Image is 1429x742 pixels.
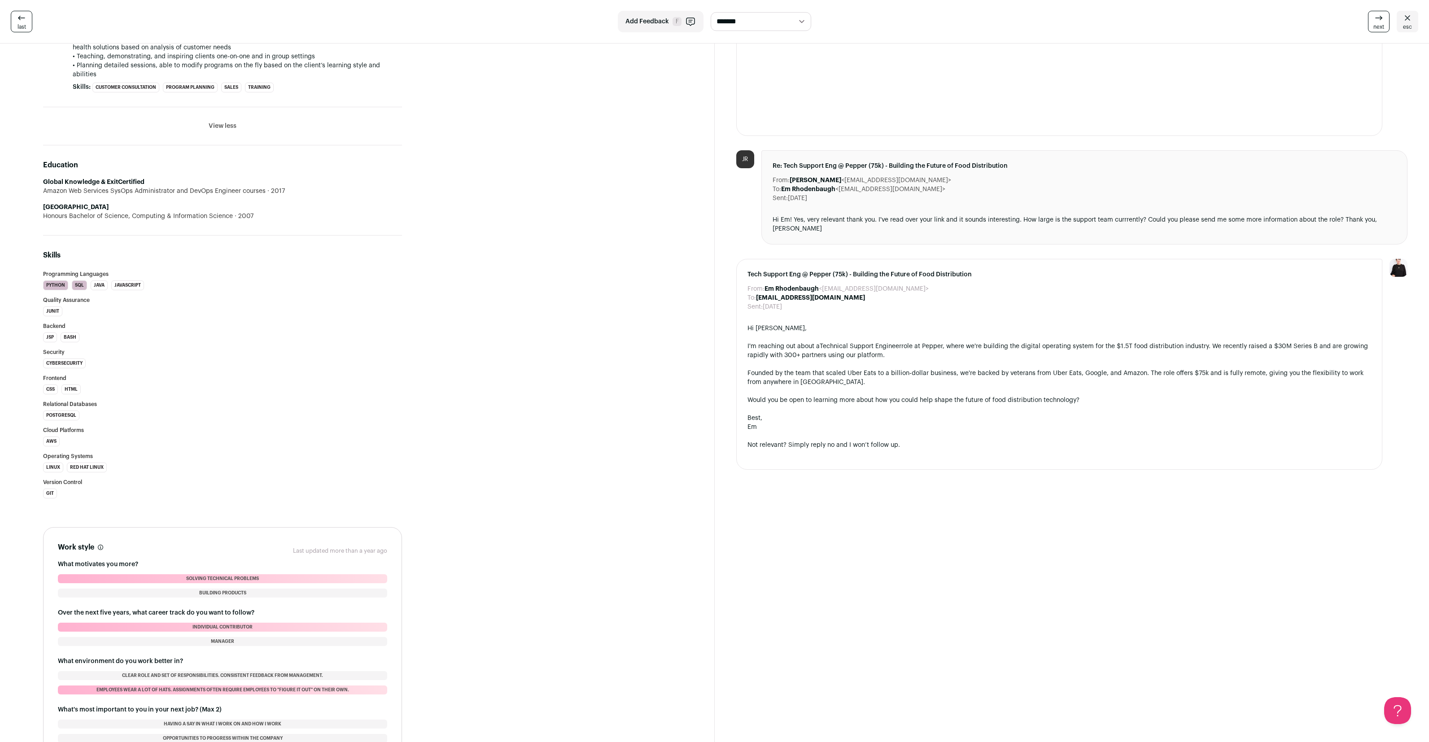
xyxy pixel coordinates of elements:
[1403,23,1412,31] span: esc
[43,436,60,446] li: AWS
[43,463,63,472] li: Linux
[788,194,807,203] dd: [DATE]
[43,428,402,433] h3: Cloud Platforms
[293,547,387,554] p: Last updated more than a year ago
[43,179,144,185] strong: Global Knowledge & ExitCertified
[163,83,218,92] li: Program Planning
[43,160,402,170] h2: Education
[747,423,1372,432] div: Em
[58,542,94,553] h2: Work style
[43,489,57,498] li: Git
[111,280,144,290] li: JavaScript
[747,396,1372,405] div: Would you be open to learning more about how you could help shape the future of food distribution...
[773,185,781,194] dt: To:
[73,61,402,79] p: • Planning detailed sessions, able to modify programs on the fly based on the client’s learning s...
[43,271,402,277] h3: Programming Languages
[58,589,387,598] li: Building products
[58,705,387,714] h3: What's most important to you in your next job? (Max 2)
[43,454,402,459] h3: Operating Systems
[781,186,835,192] b: Em Rhodenbaugh
[61,332,79,342] li: bash
[58,574,387,583] li: Solving technical problems
[773,215,1397,233] div: Hi Em! Yes, very relevant thank you. I've read over your link and it sounds interesting. How larg...
[747,293,756,302] dt: To:
[233,212,253,221] span: 2007
[43,250,402,261] h2: Skills
[43,212,402,221] div: Honours Bachelor of Science, Computing & Information Science
[43,358,86,368] li: Cybersecurity
[61,384,81,394] li: HTML
[618,11,704,32] button: Add Feedback F
[773,176,790,185] dt: From:
[58,637,387,646] li: Manager
[43,280,68,290] li: Python
[43,297,402,303] h3: Quality Assurance
[747,414,1372,423] div: Best,
[72,280,87,290] li: SQL
[266,187,285,196] span: 2017
[58,685,387,694] li: Employees wear a lot of hats. Assignments often require employees to "figure it out" on their own.
[58,657,387,666] h3: What environment do you work better in?
[43,306,62,316] li: JUnit
[773,161,1397,170] span: Re: Tech Support Eng @ Pepper (75k) - Building the Future of Food Distribution
[67,463,107,472] li: Red Hat Linux
[790,177,841,183] b: [PERSON_NAME]
[820,343,901,349] a: Technical Support Engineer
[92,83,159,92] li: Customer Consultation
[43,410,79,420] li: PostgreSQL
[43,480,402,485] h3: Version Control
[43,332,57,342] li: JSP
[747,369,1372,387] div: Founded by the team that scaled Uber Eats to a billion-dollar business, we're backed by veterans ...
[1384,697,1411,724] iframe: Help Scout Beacon - Open
[763,302,782,311] dd: [DATE]
[58,560,387,569] h3: What motivates you more?
[43,384,58,394] li: CSS
[790,176,951,185] dd: <[EMAIL_ADDRESS][DOMAIN_NAME]>
[765,286,819,292] b: Em Rhodenbaugh
[1397,11,1418,32] a: esc
[781,185,945,194] dd: <[EMAIL_ADDRESS][DOMAIN_NAME]>
[245,83,274,92] li: Training
[58,671,387,680] li: Clear role and set of responsibilities. Consistent feedback from management.
[58,608,387,617] h3: Over the next five years, what career track do you want to follow?
[747,342,1372,360] div: I'm reaching out about a role at Pepper, where we're building the digital operating system for th...
[73,83,91,92] span: Skills:
[736,150,754,168] div: JR
[747,284,765,293] dt: From:
[1390,259,1407,277] img: 9240684-medium_jpg
[58,623,387,632] li: Individual contributor
[673,17,682,26] span: F
[91,280,108,290] li: Java
[73,52,402,61] p: • Teaching, demonstrating, and inspiring clients one-on-one and in group settings
[625,17,669,26] span: Add Feedback
[17,23,26,31] span: last
[747,441,1372,450] div: Not relevant? Simply reply no and I won’t follow up.
[209,122,236,131] button: View less
[43,323,402,329] h3: Backend
[765,284,929,293] dd: <[EMAIL_ADDRESS][DOMAIN_NAME]>
[1373,23,1384,31] span: next
[43,349,402,355] h3: Security
[747,270,1372,279] span: Tech Support Eng @ Pepper (75k) - Building the Future of Food Distribution
[43,187,402,196] div: Amazon Web Services SysOps Administrator and DevOps Engineer courses
[11,11,32,32] a: last
[43,204,109,210] strong: [GEOGRAPHIC_DATA]
[1368,11,1390,32] a: next
[43,375,402,381] h3: Frontend
[747,302,763,311] dt: Sent:
[43,402,402,407] h3: Relational Databases
[747,324,1372,333] div: Hi [PERSON_NAME],
[221,83,241,92] li: Sales
[58,720,387,729] li: Having a say in what I work on and how I work
[773,194,788,203] dt: Sent:
[756,295,865,301] b: [EMAIL_ADDRESS][DOMAIN_NAME]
